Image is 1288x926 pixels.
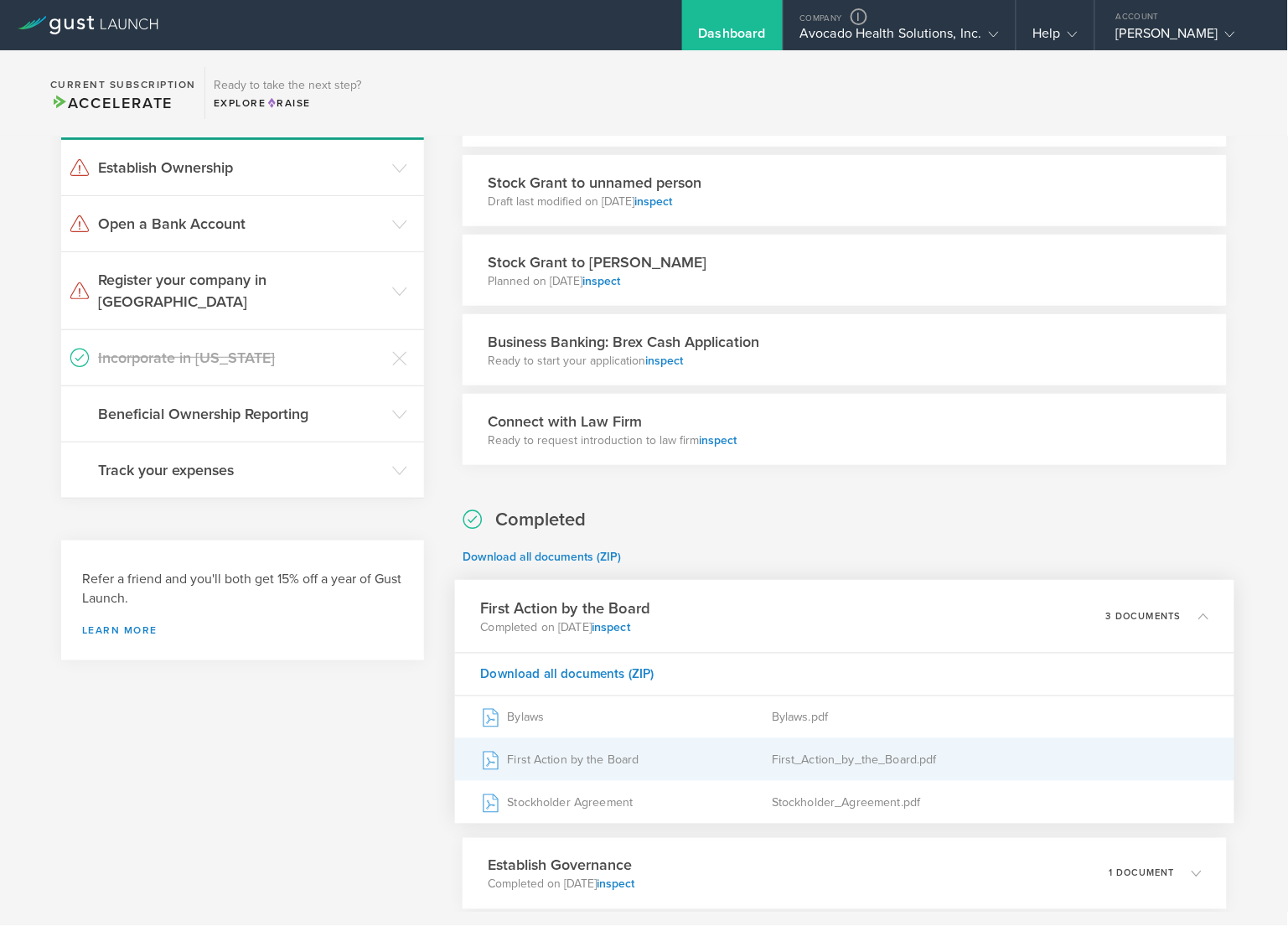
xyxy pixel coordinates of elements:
[480,782,772,824] div: Stockholder Agreement
[50,80,196,90] h2: Current Subscription
[699,433,737,447] a: inspect
[1204,846,1288,926] iframe: Chat Widget
[266,97,311,109] span: Raise
[488,855,634,877] h3: Establish Governance
[1106,612,1182,621] p: 3 documents
[82,570,403,608] h3: Refer a friend and you'll both get 15% off a year of Gust Launch.
[488,877,634,893] p: Completed on [DATE]
[1033,25,1078,50] div: Help
[772,696,1208,738] div: Bylaws.pdf
[1110,869,1175,878] p: 1 document
[98,459,384,481] h3: Track your expenses
[699,25,766,50] div: Dashboard
[1116,25,1259,50] div: [PERSON_NAME]
[480,739,772,781] div: First Action by the Board
[98,269,384,313] h3: Register your company in [GEOGRAPHIC_DATA]
[214,96,361,111] div: Explore
[495,508,586,532] h2: Completed
[488,353,759,370] p: Ready to start your application
[480,619,649,636] p: Completed on [DATE]
[592,620,630,634] a: inspect
[82,625,403,635] a: Learn more
[488,432,737,449] p: Ready to request introduction to law firm
[98,347,384,369] h3: Incorporate in [US_STATE]
[772,739,1208,781] div: First_Action_by_the_Board.pdf
[463,550,621,564] a: Download all documents (ZIP)
[488,411,737,432] h3: Connect with Law Firm
[480,696,772,738] div: Bylaws
[582,274,620,288] a: inspect
[488,251,706,273] h3: Stock Grant to [PERSON_NAME]
[597,877,634,892] a: inspect
[488,172,701,194] h3: Stock Grant to unnamed person
[772,782,1208,824] div: Stockholder_Agreement.pdf
[800,25,999,50] div: Avocado Health Solutions, Inc.
[634,194,672,209] a: inspect
[645,354,683,368] a: inspect
[488,273,706,290] p: Planned on [DATE]
[98,213,384,235] h3: Open a Bank Account
[98,403,384,425] h3: Beneficial Ownership Reporting
[204,67,370,119] div: Ready to take the next step?ExploreRaise
[488,331,759,353] h3: Business Banking: Brex Cash Application
[455,653,1234,696] div: Download all documents (ZIP)
[488,194,701,210] p: Draft last modified on [DATE]
[98,157,384,178] h3: Establish Ownership
[50,94,173,112] span: Accelerate
[214,80,361,91] h3: Ready to take the next step?
[480,597,649,619] h3: First Action by the Board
